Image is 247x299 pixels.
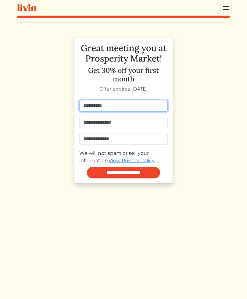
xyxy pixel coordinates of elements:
h4: Get 30% off your first month [79,66,168,83]
img: livin-logo-a0d97d1a881af30f6274990eb6222085a2533c92bbd1e4f22c21b4f0d0e3210c.svg [17,4,37,12]
img: menu_hamburger-cb6d353cf0ecd9f46ceae1c99ecbeb4a00e71ca567a856bd81f57e9d8c17bb26.svg [222,4,230,12]
h2: Great meeting you at Prosperity Market! [79,43,168,64]
a: View Privacy Policy [109,158,155,163]
div: We will not spam or sell your information. [79,150,168,164]
p: Offer expires [DATE] [79,85,168,93]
